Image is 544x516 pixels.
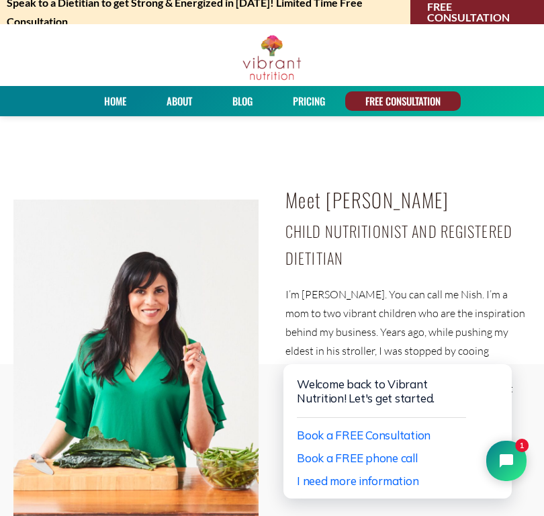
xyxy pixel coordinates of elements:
a: FREE CONSULTATION [361,91,445,111]
a: PRICING [288,91,330,111]
img: Vibrant Nutrition [242,34,302,81]
a: Home [99,91,131,111]
a: About [162,91,197,111]
h4: Child Nutritionist and Registered Dietitian [285,218,531,272]
p: I’m [PERSON_NAME]. You can call me Nish. I’m a mom to two vibrant children who are the inspiratio... [285,285,531,417]
a: Blog [228,91,257,111]
iframe: Tidio Chat [255,320,544,516]
h2: Meet [PERSON_NAME] [285,183,531,218]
